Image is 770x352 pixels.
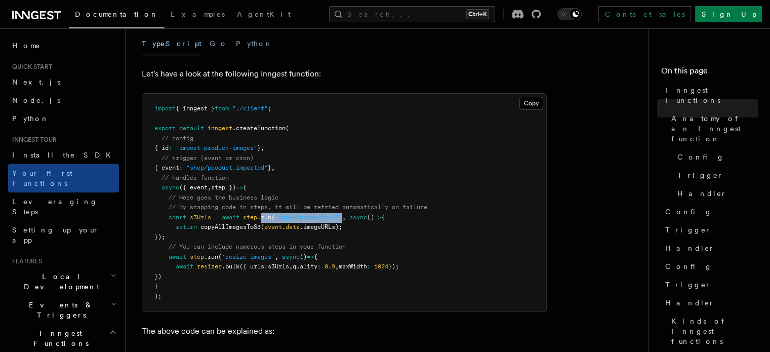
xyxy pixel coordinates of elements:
[381,214,385,221] span: {
[374,214,381,221] span: =>
[215,214,218,221] span: =
[8,271,110,292] span: Local Development
[466,9,489,19] kbd: Ctrl+K
[519,97,543,110] button: Copy
[293,263,317,270] span: quality
[208,184,211,191] span: ,
[12,198,98,216] span: Leveraging Steps
[673,148,758,166] a: Config
[154,293,161,300] span: );
[677,188,727,199] span: Handler
[169,214,186,221] span: const
[231,3,297,27] a: AgentKit
[12,114,49,123] span: Python
[661,239,758,257] a: Handler
[197,263,222,270] span: resizer
[169,253,186,260] span: await
[286,125,289,132] span: (
[200,223,261,230] span: copyAllImagesToS3
[8,73,119,91] a: Next.js
[154,125,176,132] span: export
[8,257,42,265] span: Features
[154,273,161,280] span: })
[169,243,346,250] span: // You can include numerous steps in your function
[317,263,321,270] span: :
[154,283,158,290] span: }
[275,253,278,260] span: ,
[257,214,271,221] span: .run
[329,6,495,22] button: Search...Ctrl+K
[215,105,229,112] span: from
[236,184,243,191] span: =>
[286,223,300,230] span: data
[142,32,201,55] button: TypeScript
[222,263,239,270] span: .bulk
[349,214,367,221] span: async
[237,10,291,18] span: AgentKit
[665,280,711,290] span: Trigger
[176,105,215,112] span: { inngest }
[243,214,257,221] span: step
[169,194,278,201] span: // Here goes the business logic
[271,214,275,221] span: (
[218,253,222,260] span: (
[661,203,758,221] a: Config
[8,36,119,55] a: Home
[8,109,119,128] a: Python
[69,3,165,28] a: Documentation
[169,204,427,211] span: // By wrapping code in steps, it will be retried automatically on failure
[8,146,119,164] a: Install the SDK
[275,214,342,221] span: "copy-images-to-s3"
[154,144,169,151] span: { id
[176,263,193,270] span: await
[204,253,218,260] span: .run
[374,263,388,270] span: 1024
[8,136,57,144] span: Inngest tour
[8,221,119,249] a: Setting up your app
[12,226,99,244] span: Setting up your app
[665,85,758,105] span: Inngest Functions
[665,225,711,235] span: Trigger
[176,223,197,230] span: return
[12,96,60,104] span: Node.js
[208,125,232,132] span: inngest
[268,263,289,270] span: s3Urls
[169,144,172,151] span: :
[289,263,293,270] span: ,
[161,154,254,162] span: // trigger (event or cron)
[264,223,282,230] span: event
[75,10,158,18] span: Documentation
[8,328,109,348] span: Inngest Functions
[8,63,52,71] span: Quick start
[388,263,399,270] span: });
[667,312,758,350] a: Kinds of Inngest functions
[154,105,176,112] span: import
[179,125,204,132] span: default
[161,135,193,142] span: // config
[161,174,229,181] span: // handler function
[8,296,119,324] button: Events & Triggers
[695,6,762,22] a: Sign Up
[243,184,247,191] span: {
[271,164,275,171] span: ,
[339,263,367,270] span: maxWidth
[264,263,268,270] span: :
[190,253,204,260] span: step
[8,300,110,320] span: Events & Triggers
[239,263,264,270] span: ({ urls
[282,223,286,230] span: .
[190,214,211,221] span: s3Urls
[222,214,239,221] span: await
[342,214,346,221] span: ,
[211,184,236,191] span: step })
[661,65,758,81] h4: On this page
[673,184,758,203] a: Handler
[300,253,307,260] span: ()
[171,10,225,18] span: Examples
[673,166,758,184] a: Trigger
[154,233,165,241] span: });
[161,184,179,191] span: async
[598,6,691,22] a: Contact sales
[325,263,335,270] span: 0.9
[677,152,724,162] span: Config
